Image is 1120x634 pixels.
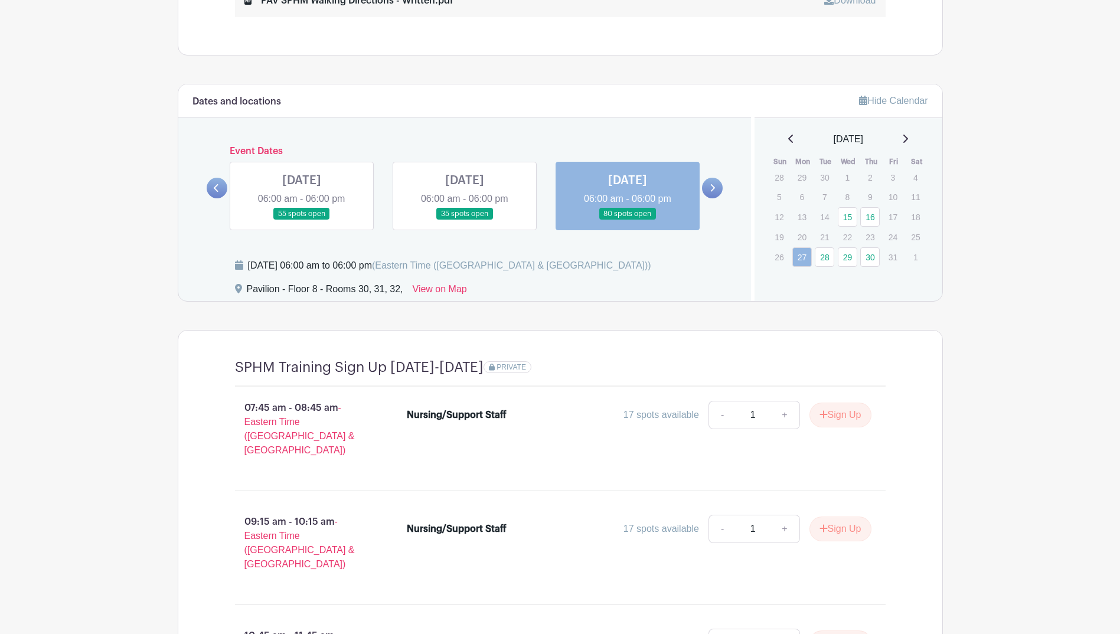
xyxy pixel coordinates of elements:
th: Mon [792,156,815,168]
a: 16 [860,207,880,227]
p: 7 [815,188,834,206]
button: Sign Up [809,517,871,541]
h4: SPHM Training Sign Up [DATE]-[DATE] [235,359,484,376]
p: 11 [906,188,925,206]
p: 24 [883,228,903,246]
p: 26 [769,248,789,266]
div: Pavilion - Floor 8 - Rooms 30, 31, 32, [247,282,403,301]
th: Fri [883,156,906,168]
button: Sign Up [809,403,871,427]
h6: Dates and locations [192,96,281,107]
span: (Eastern Time ([GEOGRAPHIC_DATA] & [GEOGRAPHIC_DATA])) [372,260,651,270]
p: 22 [838,228,857,246]
a: 28 [815,247,834,267]
a: - [708,401,736,429]
p: 13 [792,208,812,226]
p: 1 [906,248,925,266]
p: 30 [815,168,834,187]
p: 19 [769,228,789,246]
p: 12 [769,208,789,226]
p: 17 [883,208,903,226]
th: Sat [905,156,928,168]
a: 29 [838,247,857,267]
div: 17 spots available [623,408,699,422]
a: - [708,515,736,543]
p: 10 [883,188,903,206]
p: 2 [860,168,880,187]
p: 21 [815,228,834,246]
p: 25 [906,228,925,246]
p: 29 [792,168,812,187]
h6: Event Dates [227,146,703,157]
div: 17 spots available [623,522,699,536]
p: 20 [792,228,812,246]
a: View on Map [413,282,467,301]
p: 1 [838,168,857,187]
a: 15 [838,207,857,227]
p: 23 [860,228,880,246]
div: [DATE] 06:00 am to 06:00 pm [248,259,651,273]
a: 27 [792,247,812,267]
div: Nursing/Support Staff [407,522,507,536]
th: Thu [860,156,883,168]
span: PRIVATE [497,363,526,371]
p: 28 [769,168,789,187]
p: 9 [860,188,880,206]
a: + [770,401,799,429]
span: [DATE] [834,132,863,146]
p: 5 [769,188,789,206]
th: Tue [814,156,837,168]
a: + [770,515,799,543]
p: 3 [883,168,903,187]
a: 30 [860,247,880,267]
p: 8 [838,188,857,206]
th: Sun [769,156,792,168]
p: 18 [906,208,925,226]
span: - Eastern Time ([GEOGRAPHIC_DATA] & [GEOGRAPHIC_DATA]) [244,517,355,569]
span: - Eastern Time ([GEOGRAPHIC_DATA] & [GEOGRAPHIC_DATA]) [244,403,355,455]
p: 09:15 am - 10:15 am [216,510,388,576]
p: 4 [906,168,925,187]
a: Hide Calendar [859,96,928,106]
p: 14 [815,208,834,226]
th: Wed [837,156,860,168]
p: 07:45 am - 08:45 am [216,396,388,462]
div: Nursing/Support Staff [407,408,507,422]
p: 6 [792,188,812,206]
p: 31 [883,248,903,266]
